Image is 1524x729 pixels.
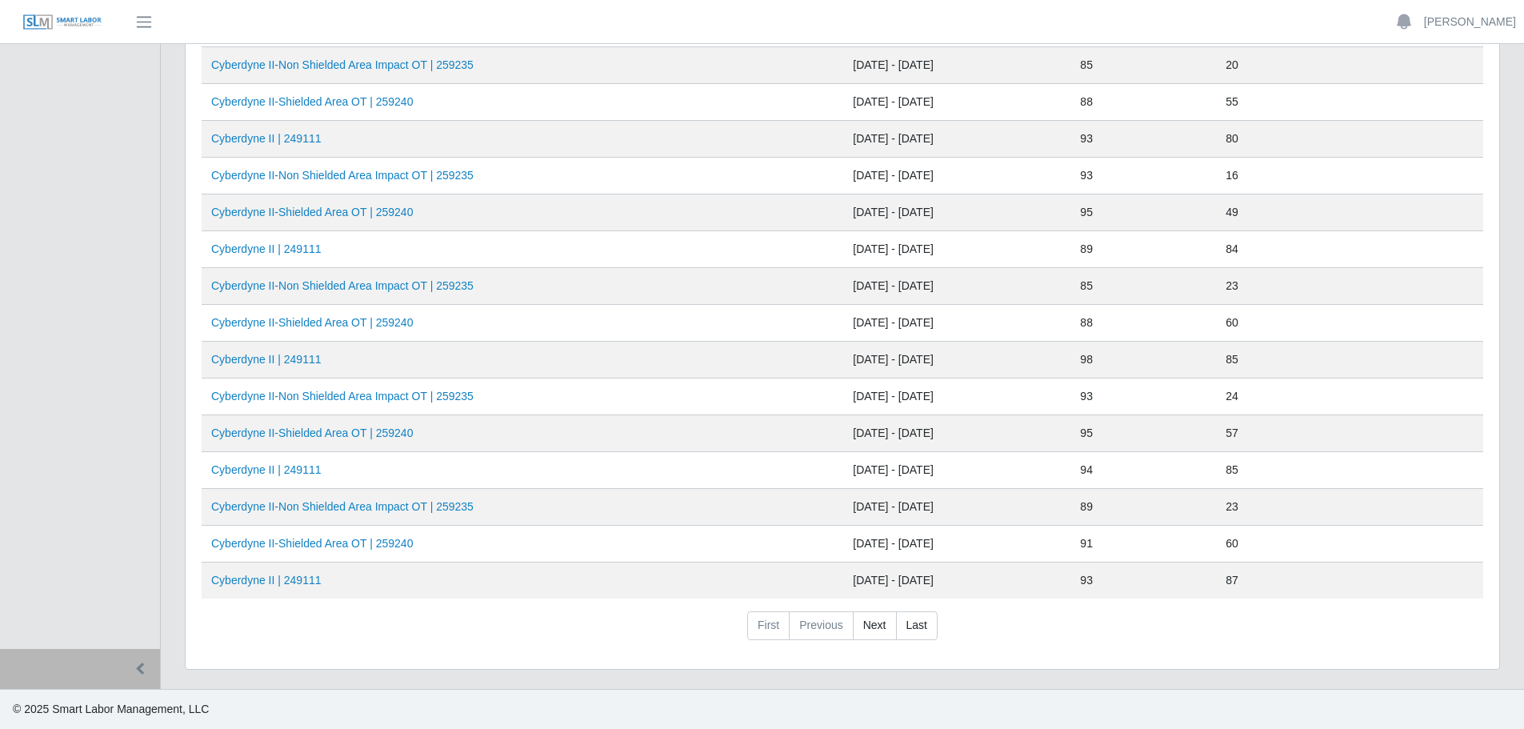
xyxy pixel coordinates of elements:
td: [DATE] - [DATE] [843,47,1070,84]
td: 89 [1070,489,1216,526]
td: 85 [1070,47,1216,84]
td: 95 [1070,415,1216,452]
td: [DATE] - [DATE] [843,268,1070,305]
td: 85 [1216,342,1483,379]
td: 24 [1216,379,1483,415]
td: [DATE] - [DATE] [843,231,1070,268]
a: Cyberdyne II | 249111 [211,132,322,145]
a: Cyberdyne II-Non Shielded Area Impact OT | 259235 [211,500,474,513]
a: Cyberdyne II-Shielded Area OT | 259240 [211,95,413,108]
a: Cyberdyne II-Shielded Area OT | 259240 [211,316,413,329]
a: Cyberdyne II-Non Shielded Area Impact OT | 259235 [211,58,474,71]
span: © 2025 Smart Labor Management, LLC [13,703,209,715]
nav: pagination [202,611,1483,653]
td: [DATE] - [DATE] [843,305,1070,342]
a: Cyberdyne II | 249111 [211,353,322,366]
a: Cyberdyne II | 249111 [211,574,322,587]
a: Cyberdyne II | 249111 [211,463,322,476]
td: 95 [1070,194,1216,231]
a: Next [853,611,897,640]
a: Cyberdyne II-Shielded Area OT | 259240 [211,206,413,218]
td: 60 [1216,305,1483,342]
td: 87 [1216,563,1483,599]
td: [DATE] - [DATE] [843,452,1070,489]
td: 93 [1070,379,1216,415]
td: [DATE] - [DATE] [843,563,1070,599]
a: Last [896,611,938,640]
a: Cyberdyne II-Non Shielded Area Impact OT | 259235 [211,390,474,403]
td: [DATE] - [DATE] [843,526,1070,563]
td: 94 [1070,452,1216,489]
td: 85 [1070,268,1216,305]
td: [DATE] - [DATE] [843,84,1070,121]
td: 55 [1216,84,1483,121]
td: 20 [1216,47,1483,84]
td: 91 [1070,526,1216,563]
a: Cyberdyne II-Non Shielded Area Impact OT | 259235 [211,279,474,292]
td: 23 [1216,489,1483,526]
td: [DATE] - [DATE] [843,415,1070,452]
td: [DATE] - [DATE] [843,342,1070,379]
td: 85 [1216,452,1483,489]
a: Cyberdyne II | 249111 [211,242,322,255]
td: 88 [1070,84,1216,121]
td: 89 [1070,231,1216,268]
td: 16 [1216,158,1483,194]
a: [PERSON_NAME] [1424,14,1516,30]
td: [DATE] - [DATE] [843,158,1070,194]
td: 98 [1070,342,1216,379]
td: 60 [1216,526,1483,563]
td: 93 [1070,563,1216,599]
td: [DATE] - [DATE] [843,379,1070,415]
a: Cyberdyne II-Non Shielded Area Impact OT | 259235 [211,169,474,182]
td: 23 [1216,268,1483,305]
td: [DATE] - [DATE] [843,489,1070,526]
td: 49 [1216,194,1483,231]
td: [DATE] - [DATE] [843,121,1070,158]
td: 88 [1070,305,1216,342]
a: Cyberdyne II-Shielded Area OT | 259240 [211,427,413,439]
td: 93 [1070,121,1216,158]
img: SLM Logo [22,14,102,31]
td: 93 [1070,158,1216,194]
td: 57 [1216,415,1483,452]
td: [DATE] - [DATE] [843,194,1070,231]
td: 84 [1216,231,1483,268]
a: Cyberdyne II-Shielded Area OT | 259240 [211,537,413,550]
td: 80 [1216,121,1483,158]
